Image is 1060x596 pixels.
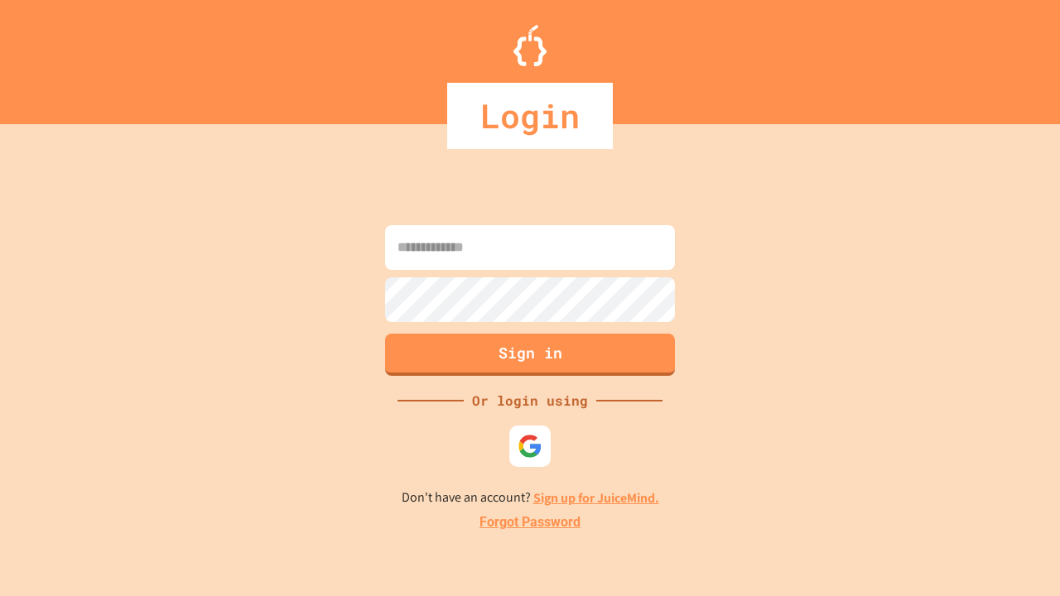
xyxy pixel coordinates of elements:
[385,334,675,376] button: Sign in
[990,530,1043,579] iframe: chat widget
[464,391,596,411] div: Or login using
[533,489,659,507] a: Sign up for JuiceMind.
[447,83,613,149] div: Login
[402,488,659,508] p: Don't have an account?
[923,458,1043,528] iframe: chat widget
[513,25,547,66] img: Logo.svg
[479,512,581,532] a: Forgot Password
[518,434,542,459] img: google-icon.svg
